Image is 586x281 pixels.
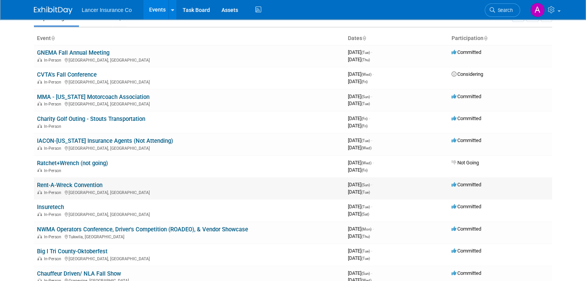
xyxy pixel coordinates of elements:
[348,49,372,55] span: [DATE]
[452,204,481,209] span: Committed
[361,117,368,121] span: (Fri)
[37,204,64,211] a: Insuretech
[348,211,369,217] span: [DATE]
[44,212,64,217] span: In-Person
[452,94,481,99] span: Committed
[361,190,370,194] span: (Tue)
[371,137,372,143] span: -
[82,7,132,13] span: Lancer Insurance Co
[37,49,109,56] a: GNEMA Fall Annual Meeting
[371,94,372,99] span: -
[371,49,372,55] span: -
[37,115,145,122] a: Charity Golf Outing - Stouts Transportation
[373,226,374,232] span: -
[348,248,372,254] span: [DATE]
[361,168,368,172] span: (Fri)
[361,256,370,261] span: (Tue)
[452,270,481,276] span: Committed
[37,189,342,195] div: [GEOGRAPHIC_DATA], [GEOGRAPHIC_DATA]
[44,124,64,129] span: In-Person
[348,145,371,151] span: [DATE]
[44,256,64,261] span: In-Person
[371,182,372,187] span: -
[348,115,370,121] span: [DATE]
[361,249,370,253] span: (Tue)
[361,139,370,143] span: (Tue)
[484,35,487,41] a: Sort by Participation Type
[530,3,545,17] img: Ann Barron
[37,248,107,255] a: Big I Tri County-Oktoberfest
[37,57,342,63] div: [GEOGRAPHIC_DATA], [GEOGRAPHIC_DATA]
[361,161,371,165] span: (Wed)
[348,94,372,99] span: [DATE]
[37,137,173,144] a: IACON-[US_STATE] Insurance Agents (Not Attending)
[37,58,42,62] img: In-Person Event
[37,145,342,151] div: [GEOGRAPHIC_DATA], [GEOGRAPHIC_DATA]
[44,146,64,151] span: In-Person
[348,189,370,195] span: [DATE]
[37,146,42,150] img: In-Person Event
[348,79,368,84] span: [DATE]
[348,204,372,209] span: [DATE]
[361,146,371,150] span: (Wed)
[348,57,370,62] span: [DATE]
[44,80,64,85] span: In-Person
[452,182,481,187] span: Committed
[361,205,370,209] span: (Tue)
[37,79,342,85] div: [GEOGRAPHIC_DATA], [GEOGRAPHIC_DATA]
[51,35,55,41] a: Sort by Event Name
[373,71,374,77] span: -
[361,234,370,239] span: (Thu)
[362,35,366,41] a: Sort by Start Date
[44,58,64,63] span: In-Person
[37,94,149,100] a: MMA - [US_STATE] Motorcoach Association
[34,7,72,14] img: ExhibitDay
[37,212,42,216] img: In-Person Event
[495,7,513,13] span: Search
[37,80,42,84] img: In-Person Event
[361,102,370,106] span: (Tue)
[348,233,370,239] span: [DATE]
[361,95,370,99] span: (Sun)
[37,100,342,107] div: [GEOGRAPHIC_DATA], [GEOGRAPHIC_DATA]
[485,3,520,17] a: Search
[369,115,370,121] span: -
[348,270,372,276] span: [DATE]
[37,234,42,238] img: In-Person Event
[345,32,448,45] th: Dates
[361,183,370,187] span: (Sun)
[44,102,64,107] span: In-Person
[37,233,342,239] div: Tukwila, [GEOGRAPHIC_DATA]
[348,137,372,143] span: [DATE]
[37,211,342,217] div: [GEOGRAPHIC_DATA], [GEOGRAPHIC_DATA]
[44,190,64,195] span: In-Person
[361,212,369,216] span: (Sat)
[37,270,121,277] a: Chauffeur Driven/ NLA Fall Show
[361,72,371,77] span: (Wed)
[348,100,370,106] span: [DATE]
[37,71,97,78] a: CVTA's Fall Conference
[348,71,374,77] span: [DATE]
[361,124,368,128] span: (Fri)
[371,248,372,254] span: -
[37,255,342,261] div: [GEOGRAPHIC_DATA], [GEOGRAPHIC_DATA]
[34,32,345,45] th: Event
[37,124,42,128] img: In-Person Event
[37,226,248,233] a: NWMA Operators Conference, Driver's Competition (ROADEO), & Vendor Showcase
[37,190,42,194] img: In-Person Event
[371,204,372,209] span: -
[37,256,42,260] img: In-Person Event
[348,123,368,129] span: [DATE]
[37,168,42,172] img: In-Person Event
[44,168,64,173] span: In-Person
[452,71,483,77] span: Considering
[361,58,370,62] span: (Thu)
[348,182,372,187] span: [DATE]
[452,137,481,143] span: Committed
[37,160,108,167] a: Ratchet+Wrench (not going)
[361,271,370,276] span: (Sun)
[373,160,374,166] span: -
[348,255,370,261] span: [DATE]
[348,167,368,173] span: [DATE]
[37,102,42,105] img: In-Person Event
